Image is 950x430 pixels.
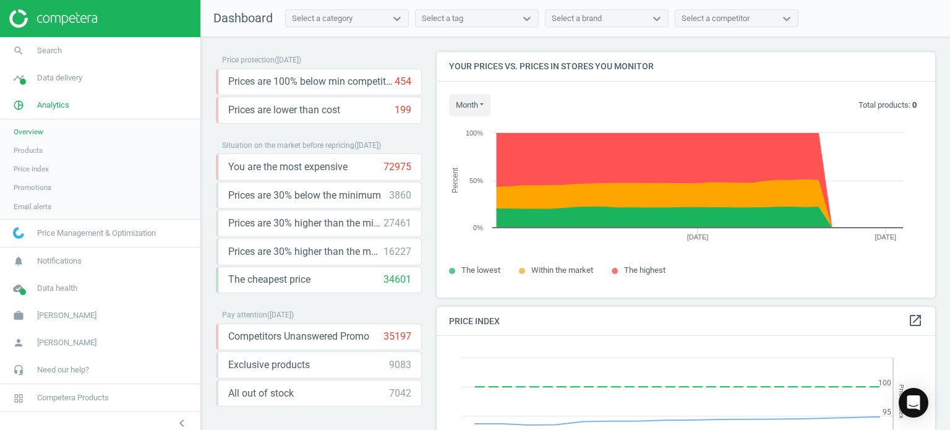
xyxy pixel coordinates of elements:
img: wGWNvw8QSZomAAAAABJRU5ErkJggg== [13,227,24,239]
span: Need our help? [37,364,89,376]
span: ( [DATE] ) [354,141,381,150]
span: Exclusive products [228,358,310,372]
span: Prices are lower than cost [228,103,340,117]
i: open_in_new [908,313,923,328]
span: Prices are 30% higher than the minimum [228,217,383,230]
i: work [7,304,30,327]
span: ( [DATE] ) [275,56,301,64]
div: 72975 [383,160,411,174]
span: You are the most expensive [228,160,348,174]
div: 16227 [383,245,411,259]
img: ajHJNr6hYgQAAAAASUVORK5CYII= [9,9,97,28]
span: Price Management & Optimization [37,228,156,239]
button: month [449,94,490,116]
span: Within the market [531,265,593,275]
div: 3860 [389,189,411,202]
span: All out of stock [228,387,294,400]
span: Price protection [222,56,275,64]
tspan: [DATE] [875,233,896,241]
span: Prices are 30% below the minimum [228,189,381,202]
h4: Price Index [437,307,935,336]
span: Pay attention [222,311,267,319]
i: cloud_done [7,277,30,300]
div: 27461 [383,217,411,230]
span: Competitors Unanswered Promo [228,330,369,343]
b: 0 [912,100,917,110]
a: open_in_new [908,313,923,329]
span: Prices are 30% higher than the maximal [228,245,383,259]
div: 199 [395,103,411,117]
div: Select a tag [422,13,463,24]
text: 95 [883,408,891,416]
div: Select a competitor [682,13,750,24]
span: [PERSON_NAME] [37,310,96,321]
div: 7042 [389,387,411,400]
tspan: Percent [451,167,460,193]
span: Products [14,145,43,155]
i: pie_chart_outlined [7,93,30,117]
div: 9083 [389,358,411,372]
text: 100 [878,379,891,387]
span: [PERSON_NAME] [37,337,96,348]
span: The highest [624,265,665,275]
i: person [7,331,30,355]
span: Overview [14,127,43,137]
div: 34601 [383,273,411,286]
text: 50% [469,177,483,184]
div: Open Intercom Messenger [899,388,928,418]
tspan: [DATE] [687,233,709,241]
span: Promotions [14,183,51,192]
span: The lowest [461,265,500,275]
span: Price index [14,164,49,174]
span: Email alerts [14,202,51,212]
div: 35197 [383,330,411,343]
span: ( [DATE] ) [267,311,294,319]
tspan: Price Index [897,384,905,418]
i: notifications [7,249,30,273]
i: timeline [7,66,30,90]
span: Data delivery [37,72,82,84]
span: Notifications [37,256,82,267]
span: Analytics [37,100,69,111]
span: Search [37,45,62,56]
div: 454 [395,75,411,88]
span: Situation on the market before repricing [222,141,354,150]
i: search [7,39,30,62]
text: 0% [473,224,483,231]
span: Prices are 100% below min competitor [228,75,395,88]
div: Select a brand [552,13,602,24]
span: The cheapest price [228,273,310,286]
p: Total products: [858,100,917,111]
span: Data health [37,283,77,294]
i: headset_mic [7,358,30,382]
span: Competera Products [37,392,109,403]
div: Select a category [292,13,353,24]
text: 100% [466,129,483,137]
h4: Your prices vs. prices in stores you monitor [437,52,935,81]
span: Dashboard [213,11,273,25]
